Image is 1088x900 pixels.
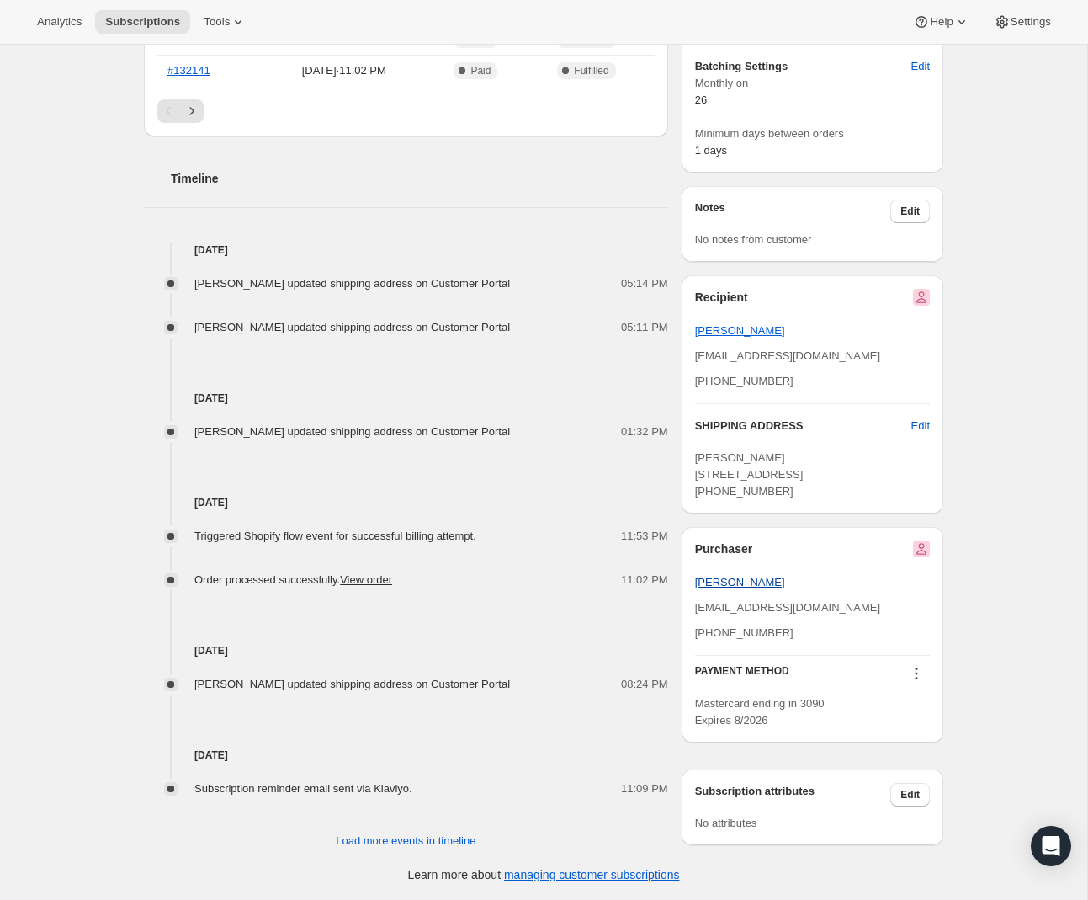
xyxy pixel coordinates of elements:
span: Settings [1011,15,1051,29]
button: Edit [901,53,940,80]
span: 01:32 PM [621,423,668,440]
button: Analytics [27,10,92,34]
span: [PERSON_NAME] [STREET_ADDRESS] [PHONE_NUMBER] [695,451,804,498]
button: Load more events in timeline [326,828,486,855]
span: [EMAIL_ADDRESS][DOMAIN_NAME] [695,349,880,362]
h2: Recipient [695,289,748,306]
h2: Purchaser [695,541,752,557]
button: Edit [890,783,930,807]
span: Monthly on [695,75,930,92]
a: View order [340,573,392,586]
h3: Subscription attributes [695,783,891,807]
span: Triggered Shopify flow event for successful billing attempt. [194,530,476,542]
button: Tools [194,10,257,34]
span: Edit [900,205,920,218]
span: [PERSON_NAME] updated shipping address on Customer Portal [194,321,510,333]
button: Edit [890,200,930,223]
span: 11:02 PM [621,572,668,588]
h3: Notes [695,200,891,223]
h3: PAYMENT METHOD [695,664,789,687]
nav: Pagination [157,99,655,123]
h2: Timeline [171,170,668,187]
p: Learn more about [408,866,680,883]
a: managing customer subscriptions [504,868,680,881]
span: 05:11 PM [621,319,668,336]
button: Subscriptions [95,10,190,34]
a: #132141 [167,64,210,77]
span: Edit [911,418,930,434]
h4: [DATE] [144,747,668,764]
span: Edit [911,58,930,75]
span: [DATE] · 11:02 PM [265,62,423,79]
span: 11:53 PM [621,528,668,545]
button: Help [903,10,979,34]
span: Subscription reminder email sent via Klaviyo. [194,782,412,795]
h4: [DATE] [144,242,668,258]
span: Subscriptions [105,15,180,29]
span: Edit [900,788,920,801]
span: 11:09 PM [621,780,668,797]
h4: [DATE] [144,642,668,659]
span: [PERSON_NAME] updated shipping address on Customer Portal [194,678,510,690]
span: Fulfilled [574,64,608,77]
h3: SHIPPING ADDRESS [695,418,911,434]
span: Help [930,15,953,29]
span: Load more events in timeline [336,833,475,849]
a: [PERSON_NAME] [695,324,785,337]
span: No attributes [695,817,757,829]
h4: [DATE] [144,390,668,407]
span: [PHONE_NUMBER] [695,626,793,639]
h4: [DATE] [144,494,668,511]
button: Settings [984,10,1061,34]
span: [PERSON_NAME] updated shipping address on Customer Portal [194,277,510,290]
span: Tools [204,15,230,29]
button: Edit [901,413,940,439]
span: [PHONE_NUMBER] [695,375,793,387]
span: [PERSON_NAME] updated shipping address on Customer Portal [194,425,510,438]
button: Next [180,99,204,123]
span: [EMAIL_ADDRESS][DOMAIN_NAME] [695,601,880,614]
span: Mastercard ending in 3090 Expires 8/2026 [695,697,825,727]
div: Open Intercom Messenger [1031,826,1071,866]
span: 1 days [695,144,727,157]
span: Order processed successfully. [194,573,392,586]
span: Analytics [37,15,82,29]
span: 26 [695,93,707,106]
span: 05:14 PM [621,275,668,292]
span: No notes from customer [695,233,812,246]
h6: Batching Settings [695,58,911,75]
span: Minimum days between orders [695,125,930,142]
span: 08:24 PM [621,676,668,693]
a: [PERSON_NAME] [695,576,785,588]
span: Paid [470,64,491,77]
